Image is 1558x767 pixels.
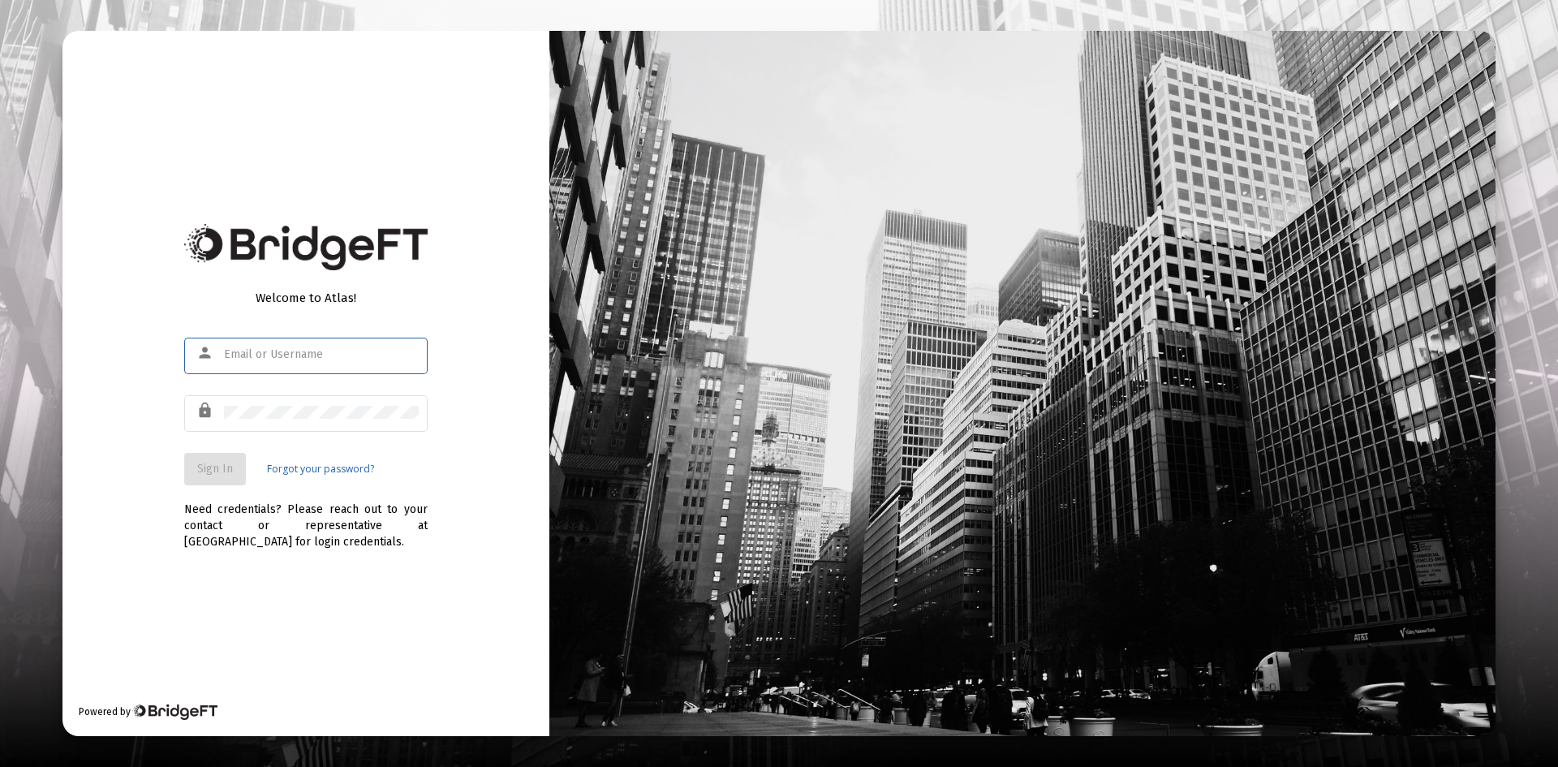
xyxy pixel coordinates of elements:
[184,290,428,306] div: Welcome to Atlas!
[184,485,428,550] div: Need credentials? Please reach out to your contact or representative at [GEOGRAPHIC_DATA] for log...
[267,461,374,477] a: Forgot your password?
[184,453,246,485] button: Sign In
[196,401,216,420] mat-icon: lock
[224,348,419,361] input: Email or Username
[197,462,233,476] span: Sign In
[132,704,217,720] img: Bridge Financial Technology Logo
[196,343,216,363] mat-icon: person
[184,224,428,270] img: Bridge Financial Technology Logo
[79,704,217,720] div: Powered by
